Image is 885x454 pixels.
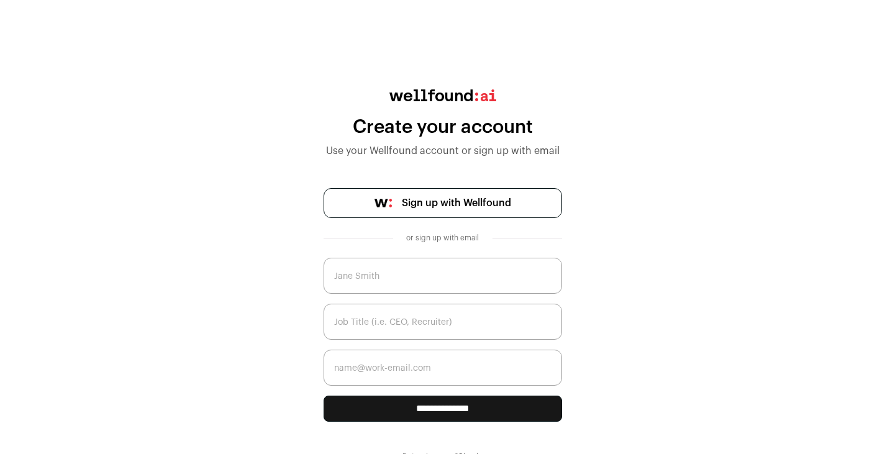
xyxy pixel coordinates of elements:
input: Job Title (i.e. CEO, Recruiter) [324,304,562,340]
a: Sign up with Wellfound [324,188,562,218]
div: Use your Wellfound account or sign up with email [324,143,562,158]
input: name@work-email.com [324,350,562,386]
div: or sign up with email [403,233,483,243]
div: Create your account [324,116,562,138]
span: Sign up with Wellfound [402,196,511,211]
img: wellfound:ai [389,89,496,101]
input: Jane Smith [324,258,562,294]
img: wellfound-symbol-flush-black-fb3c872781a75f747ccb3a119075da62bfe97bd399995f84a933054e44a575c4.png [374,199,392,207]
